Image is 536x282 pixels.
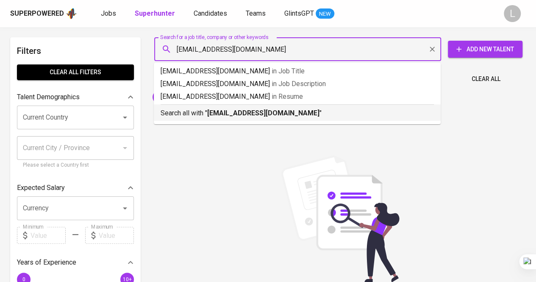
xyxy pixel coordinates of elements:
div: L [504,5,521,22]
h6: Filters [17,44,134,58]
p: [EMAIL_ADDRESS][DOMAIN_NAME] [161,92,434,102]
span: Candidates [194,9,227,17]
a: Teams [246,8,267,19]
a: Jobs [101,8,118,19]
b: [EMAIL_ADDRESS][DOMAIN_NAME] [207,109,319,117]
div: [EMAIL_ADDRESS][DOMAIN_NAME] [153,90,260,104]
b: Superhunter [135,9,175,17]
span: Clear All filters [24,67,127,78]
p: Search all with " " [161,108,434,118]
button: Open [119,202,131,214]
button: Add New Talent [448,41,522,58]
p: [EMAIL_ADDRESS][DOMAIN_NAME] [161,79,434,89]
div: Years of Experience [17,254,134,271]
span: in Job Title [272,67,305,75]
button: Clear All [468,71,504,87]
p: [EMAIL_ADDRESS][DOMAIN_NAME] [161,66,434,76]
span: in Job Description [272,80,326,88]
span: GlintsGPT [284,9,314,17]
div: Talent Demographics [17,89,134,106]
button: Clear [426,43,438,55]
button: Open [119,112,131,123]
img: app logo [66,7,77,20]
span: Add New Talent [455,44,516,55]
span: [EMAIL_ADDRESS][DOMAIN_NAME] [153,93,251,101]
p: Talent Demographics [17,92,80,102]
p: Expected Salary [17,183,65,193]
span: NEW [316,10,334,18]
p: Years of Experience [17,257,76,268]
p: Please select a Country first [23,161,128,170]
input: Value [31,227,66,244]
a: Candidates [194,8,229,19]
span: in Resume [272,92,303,101]
a: Superpoweredapp logo [10,7,77,20]
a: GlintsGPT NEW [284,8,334,19]
span: Teams [246,9,266,17]
span: Jobs [101,9,116,17]
div: Superpowered [10,9,64,19]
span: Clear All [472,74,500,84]
div: Expected Salary [17,179,134,196]
a: Superhunter [135,8,177,19]
input: Value [99,227,134,244]
button: Clear All filters [17,64,134,80]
